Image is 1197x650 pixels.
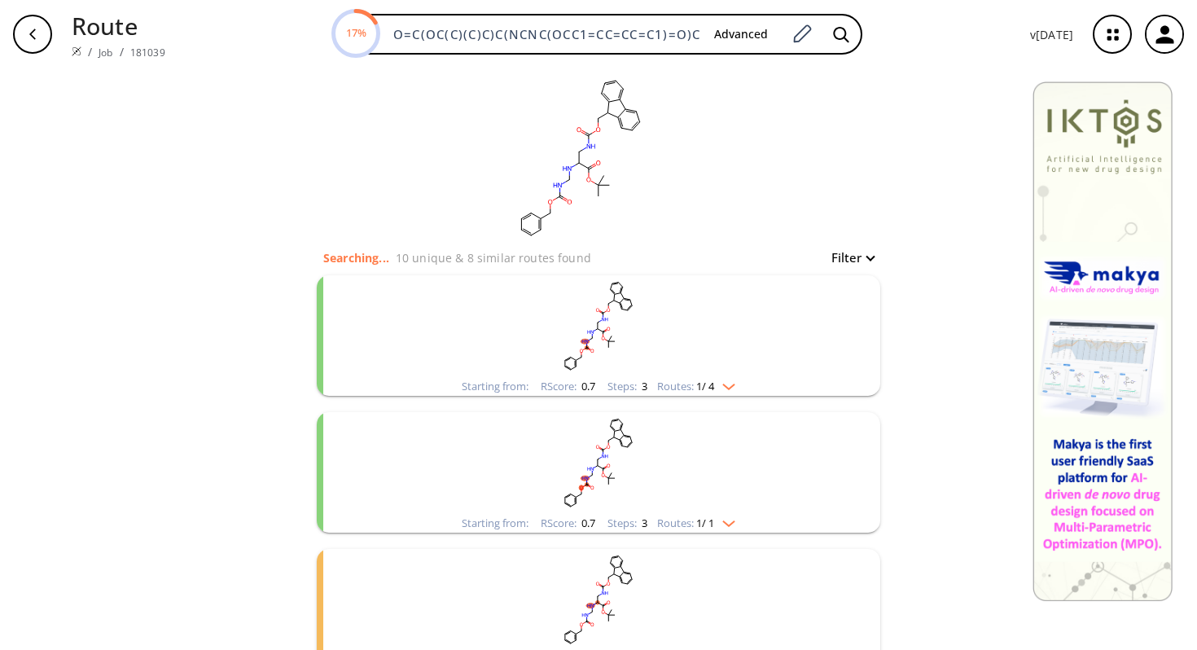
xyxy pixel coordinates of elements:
[323,249,389,266] p: Searching...
[418,68,743,248] svg: O=C(OC(C)(C)C)C(NCNC(OCC1=CC=CC=C1)=O)CNC(OCC2C(C=CC=C3)=C3C4=C2C=CC=C4)=O
[345,25,366,40] text: 17%
[396,249,591,266] p: 10 unique & 8 similar routes found
[607,518,647,529] div: Steps :
[99,46,112,59] a: Job
[657,518,735,529] div: Routes:
[541,518,595,529] div: RScore :
[462,518,528,529] div: Starting from:
[130,46,165,59] a: 181039
[1030,26,1073,43] p: v [DATE]
[696,518,714,529] span: 1 / 1
[639,516,647,530] span: 3
[701,20,781,50] button: Advanced
[579,516,595,530] span: 0.7
[384,26,701,42] input: Enter SMILES
[714,377,735,390] img: Down
[639,379,647,393] span: 3
[88,43,92,60] li: /
[387,412,810,514] svg: CC(C)(C)OC(=O)C(CNC(=O)OCC1c2ccccc2-c2ccccc21)NCNC(=O)OCc1ccccc1
[822,252,874,264] button: Filter
[120,43,124,60] li: /
[541,381,595,392] div: RScore :
[696,381,714,392] span: 1 / 4
[657,381,735,392] div: Routes:
[607,381,647,392] div: Steps :
[714,514,735,527] img: Down
[72,46,81,56] img: Spaya logo
[72,8,165,43] p: Route
[579,379,595,393] span: 0.7
[387,275,810,377] svg: CC(C)(C)OC(=O)C(CNC(=O)OCC1c2ccccc2-c2ccccc21)NCNC(=O)OCc1ccccc1
[462,381,528,392] div: Starting from:
[1033,81,1173,601] img: Banner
